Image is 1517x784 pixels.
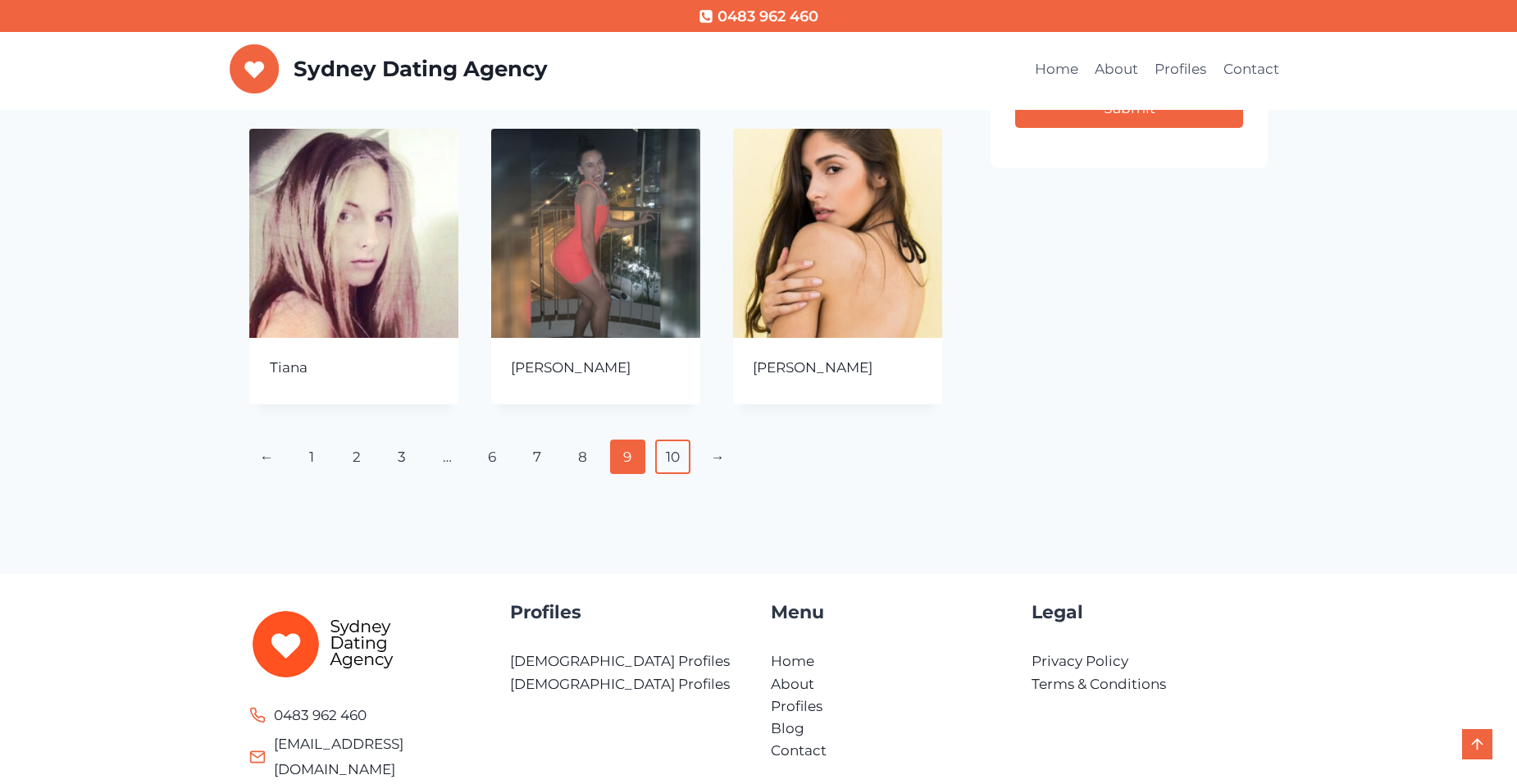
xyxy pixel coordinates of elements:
[520,440,555,474] a: Page 7
[753,359,872,376] a: [PERSON_NAME]
[699,5,818,29] a: 0483 962 460
[700,440,736,474] a: →
[771,599,1007,626] h4: Menu
[655,440,690,474] a: Page 10
[771,698,822,714] a: Profiles
[430,440,465,474] span: …
[1027,50,1086,89] a: Home
[339,440,375,474] a: Page 2
[274,736,403,777] a: [EMAIL_ADDRESS][DOMAIN_NAME]
[385,440,420,474] a: Page 3
[1027,50,1288,89] nav: Primary Navigation
[565,440,600,474] a: Page 8
[510,599,746,626] h4: Profiles
[771,720,804,736] a: Blog
[1032,599,1268,626] h4: Legal
[1462,729,1492,759] a: Scroll to top
[475,440,510,474] a: Page 6
[491,129,700,338] img: Tollie
[771,742,827,759] a: Contact
[1086,50,1146,89] a: About
[510,676,730,692] a: [DEMOGRAPHIC_DATA] Profiles
[1032,653,1128,669] a: Privacy Policy
[249,440,942,474] nav: Product Pagination
[249,440,285,474] a: ←
[771,653,814,669] a: Home
[1146,50,1214,89] a: Profiles
[510,653,730,669] a: [DEMOGRAPHIC_DATA] Profiles
[1215,50,1287,89] a: Contact
[610,440,645,474] span: Page 9
[1032,676,1166,692] a: Terms & Conditions
[230,44,548,93] a: Sydney Dating Agency
[274,703,367,728] span: 0483 962 460
[270,359,307,376] a: Tiana
[294,440,330,474] a: Page 1
[230,44,280,93] img: Sydney Dating Agency
[717,5,818,29] span: 0483 962 460
[511,359,631,376] a: [PERSON_NAME]
[733,129,942,338] img: Vanessa
[294,57,548,82] p: Sydney Dating Agency
[771,676,814,692] a: About
[249,129,458,338] img: Tiana
[249,703,367,728] a: 0483 962 460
